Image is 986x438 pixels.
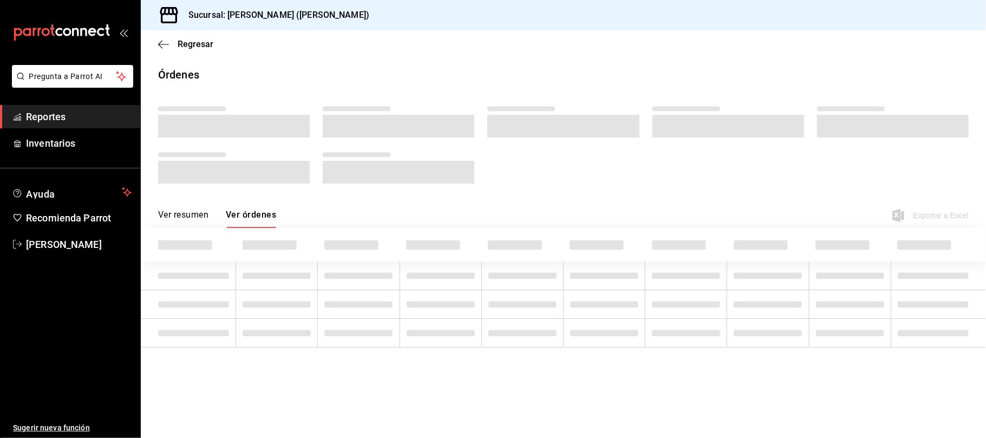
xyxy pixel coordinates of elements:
span: Recomienda Parrot [26,211,132,225]
span: Regresar [178,39,213,49]
span: Ayuda [26,186,117,199]
button: Ver órdenes [226,210,276,228]
span: [PERSON_NAME] [26,237,132,252]
span: Reportes [26,109,132,124]
div: navigation tabs [158,210,276,228]
span: Pregunta a Parrot AI [29,71,116,82]
span: Sugerir nueva función [13,422,132,434]
div: Órdenes [158,67,199,83]
h3: Sucursal: [PERSON_NAME] ([PERSON_NAME]) [180,9,369,22]
button: Ver resumen [158,210,208,228]
button: Regresar [158,39,213,49]
button: open_drawer_menu [119,28,128,37]
span: Inventarios [26,136,132,151]
a: Pregunta a Parrot AI [8,79,133,90]
button: Pregunta a Parrot AI [12,65,133,88]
